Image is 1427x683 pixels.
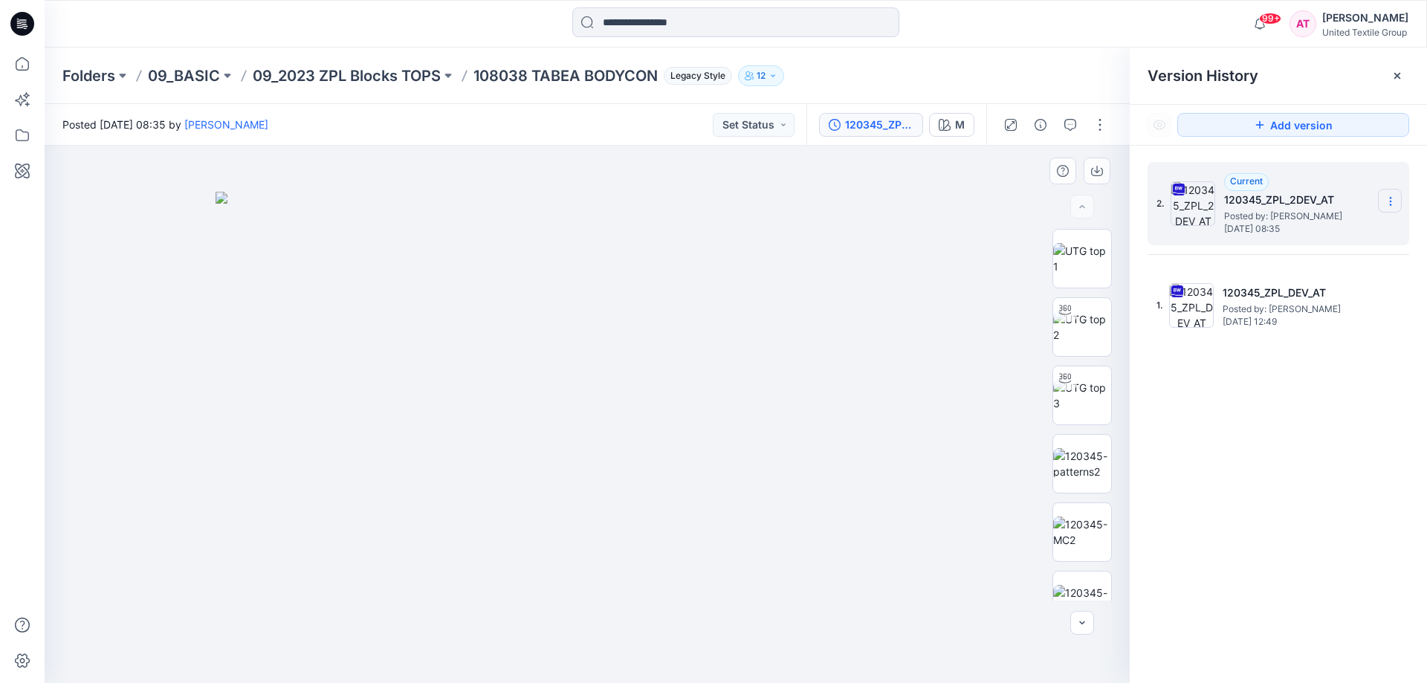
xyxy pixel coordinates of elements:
div: 120345_ZPL_2DEV_AT [845,117,913,133]
a: [PERSON_NAME] [184,118,268,131]
span: Version History [1148,67,1258,85]
img: 120345-wrkm2 [1053,585,1111,616]
div: United Textile Group [1322,27,1408,38]
button: M [929,113,974,137]
span: Legacy Style [664,67,732,85]
button: Details [1029,113,1052,137]
button: Legacy Style [658,65,732,86]
button: Close [1391,70,1403,82]
div: [PERSON_NAME] [1322,9,1408,27]
button: 120345_ZPL_2DEV_AT [819,113,923,137]
img: 120345_ZPL_DEV_AT [1169,283,1214,328]
img: UTG top 3 [1053,380,1111,411]
span: [DATE] 12:49 [1223,317,1371,327]
h5: 120345_ZPL_2DEV_AT [1224,191,1373,209]
h5: 120345_ZPL_DEV_AT [1223,284,1371,302]
a: 09_BASIC [148,65,220,86]
button: 12 [738,65,784,86]
span: Posted [DATE] 08:35 by [62,117,268,132]
button: Show Hidden Versions [1148,113,1171,137]
span: [DATE] 08:35 [1224,224,1373,234]
span: Current [1230,175,1263,187]
img: UTG top 1 [1053,243,1111,274]
button: Add version [1177,113,1409,137]
a: 09_2023 ZPL Blocks TOPS [253,65,441,86]
span: 99+ [1259,13,1281,25]
img: 120345_ZPL_2DEV_AT [1171,181,1215,226]
span: Posted by: Anastasija Trusakova [1223,302,1371,317]
p: 108038 TABEA BODYCON [473,65,658,86]
span: 2. [1156,197,1165,210]
span: 1. [1156,299,1163,312]
div: M [955,117,965,133]
img: UTG top 2 [1053,311,1111,343]
img: 120345-patterns2 [1053,448,1111,479]
p: 12 [757,68,766,84]
a: Folders [62,65,115,86]
div: AT [1290,10,1316,37]
img: 120345-MC2 [1053,517,1111,548]
span: Posted by: Anastasija Trusakova [1224,209,1373,224]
